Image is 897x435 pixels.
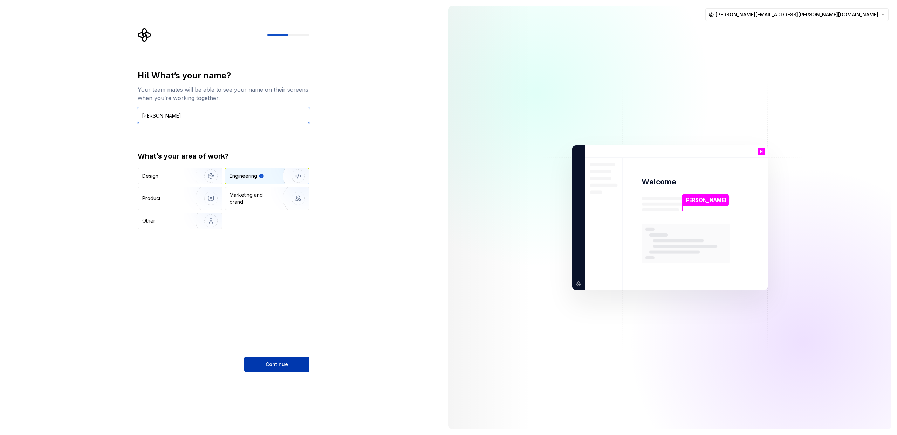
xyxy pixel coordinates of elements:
p: H [760,149,763,153]
span: [PERSON_NAME][EMAIL_ADDRESS][PERSON_NAME][DOMAIN_NAME] [715,11,878,18]
div: What’s your area of work? [138,151,309,161]
p: [PERSON_NAME] [684,196,726,204]
div: Design [142,173,158,180]
div: Your team mates will be able to see your name on their screens when you’re working together. [138,85,309,102]
button: Continue [244,357,309,372]
input: Han Solo [138,108,309,123]
div: Other [142,217,155,224]
button: [PERSON_NAME][EMAIL_ADDRESS][PERSON_NAME][DOMAIN_NAME] [705,8,889,21]
span: Continue [266,361,288,368]
p: Welcome [642,177,676,187]
div: Hi! What’s your name? [138,70,309,81]
div: Engineering [230,173,257,180]
div: Product [142,195,160,202]
div: Marketing and brand [230,191,277,205]
svg: Supernova Logo [138,28,152,42]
